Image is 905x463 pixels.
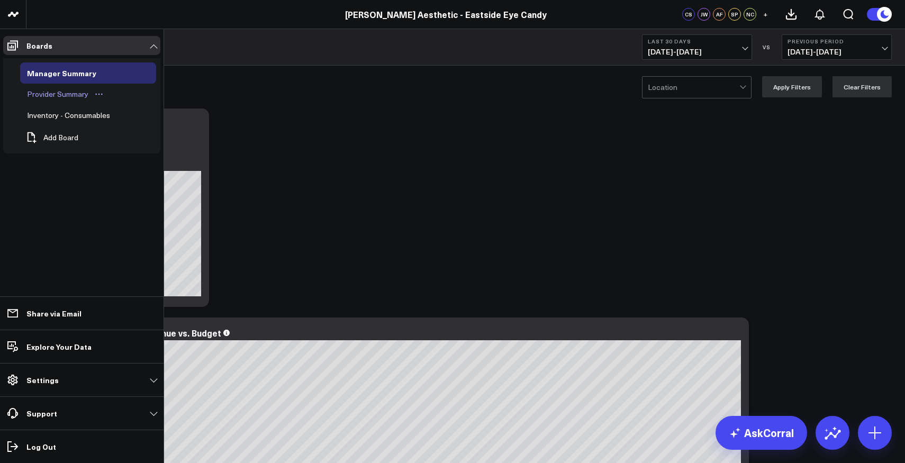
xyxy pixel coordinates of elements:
p: Share via Email [26,309,82,317]
button: Previous Period[DATE]-[DATE] [782,34,892,60]
div: JW [698,8,710,21]
p: Support [26,409,57,417]
div: SP [728,8,741,21]
b: Last 30 Days [648,38,746,44]
p: Settings [26,376,59,384]
a: Manager SummaryOpen board menu [20,62,119,84]
button: Clear Filters [832,76,892,97]
a: Provider SummaryOpen board menu [20,84,111,105]
p: Log Out [26,442,56,451]
button: Apply Filters [762,76,822,97]
b: Previous Period [788,38,886,44]
p: Explore Your Data [26,342,92,351]
a: [PERSON_NAME] Aesthetic - Eastside Eye Candy [345,8,547,20]
button: Open board menu [91,90,107,98]
div: VS [757,44,776,50]
span: [DATE] - [DATE] [648,48,746,56]
div: Manager Summary [24,67,99,79]
span: Add Board [43,133,78,142]
div: NC [744,8,756,21]
button: Add Board [20,126,84,149]
a: Inventory - ConsumablesOpen board menu [20,105,133,126]
div: CS [682,8,695,21]
div: Provider Summary [24,88,91,101]
div: AF [713,8,726,21]
div: Inventory - Consumables [24,109,113,122]
a: AskCorral [716,416,807,450]
p: Boards [26,41,52,50]
button: Last 30 Days[DATE]-[DATE] [642,34,752,60]
span: [DATE] - [DATE] [788,48,886,56]
span: + [763,11,768,18]
button: + [759,8,772,21]
a: Log Out [3,437,160,456]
